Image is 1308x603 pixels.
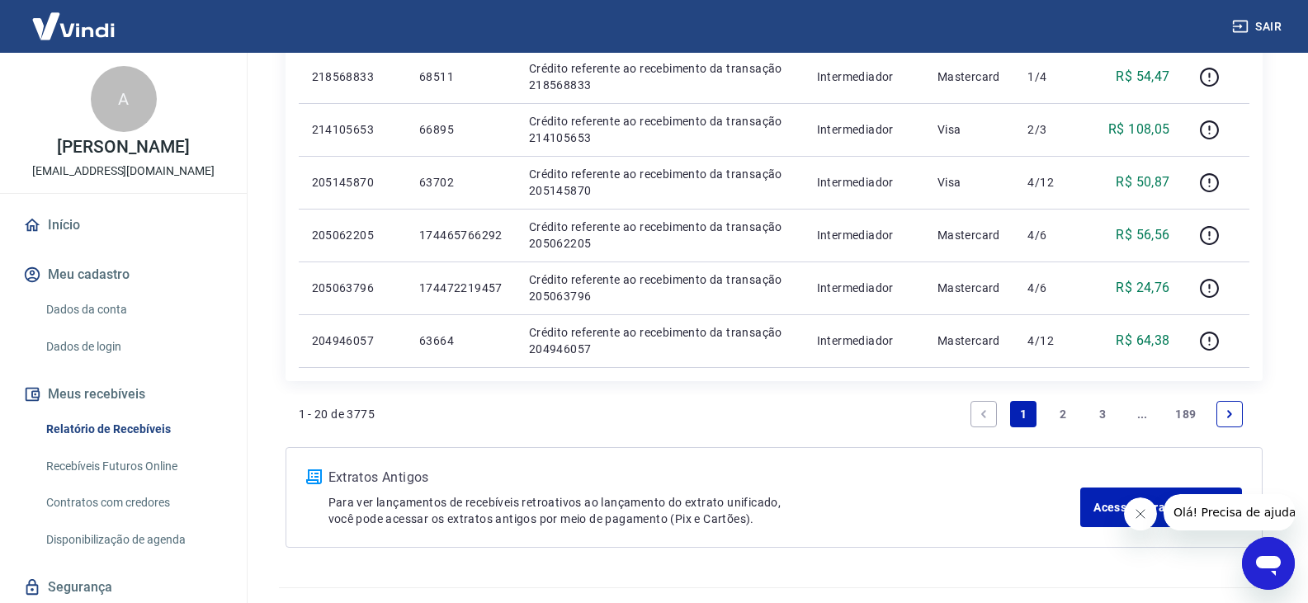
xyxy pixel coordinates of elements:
p: Visa [937,121,1002,138]
p: 4/6 [1027,280,1076,296]
button: Sair [1229,12,1288,42]
iframe: Fechar mensagem [1124,497,1157,530]
span: Olá! Precisa de ajuda? [10,12,139,25]
a: Acesse Extratos Antigos [1080,488,1241,527]
p: Para ver lançamentos de recebíveis retroativos ao lançamento do extrato unificado, você pode aces... [328,494,1081,527]
p: Crédito referente ao recebimento da transação 218568833 [529,60,791,93]
a: Dados da conta [40,293,227,327]
a: Page 1 is your current page [1010,401,1036,427]
p: [EMAIL_ADDRESS][DOMAIN_NAME] [32,163,215,180]
p: 4/6 [1027,227,1076,243]
a: Recebíveis Futuros Online [40,450,227,483]
p: 205145870 [312,174,393,191]
p: 63702 [419,174,503,191]
p: Intermediador [817,227,911,243]
img: Vindi [20,1,127,51]
p: 1/4 [1027,68,1076,85]
p: Crédito referente ao recebimento da transação 205063796 [529,271,791,304]
a: Page 2 [1050,401,1076,427]
p: Intermediador [817,332,911,349]
p: 63664 [419,332,503,349]
p: 4/12 [1027,332,1076,349]
a: Jump forward [1129,401,1155,427]
p: R$ 108,05 [1108,120,1170,139]
div: A [91,66,157,132]
p: Visa [937,174,1002,191]
a: Next page [1216,401,1243,427]
p: Mastercard [937,227,1002,243]
p: Extratos Antigos [328,468,1081,488]
p: Intermediador [817,68,911,85]
p: R$ 54,47 [1116,67,1169,87]
a: Início [20,207,227,243]
button: Meus recebíveis [20,376,227,412]
a: Disponibilização de agenda [40,523,227,557]
img: ícone [306,469,322,484]
p: Intermediador [817,174,911,191]
a: Dados de login [40,330,227,364]
p: R$ 24,76 [1116,278,1169,298]
ul: Pagination [964,394,1249,434]
p: 174465766292 [419,227,503,243]
p: 218568833 [312,68,393,85]
p: 204946057 [312,332,393,349]
p: Mastercard [937,332,1002,349]
iframe: Mensagem da empresa [1164,494,1295,530]
a: Previous page [970,401,997,427]
a: Contratos com credores [40,486,227,520]
p: Crédito referente ao recebimento da transação 214105653 [529,113,791,146]
p: 205062205 [312,227,393,243]
p: R$ 50,87 [1116,172,1169,192]
p: Crédito referente ao recebimento da transação 205145870 [529,166,791,199]
p: 68511 [419,68,503,85]
p: 66895 [419,121,503,138]
p: R$ 56,56 [1116,225,1169,245]
iframe: Botão para abrir a janela de mensagens [1242,537,1295,590]
p: 205063796 [312,280,393,296]
p: Intermediador [817,121,911,138]
a: Relatório de Recebíveis [40,412,227,446]
p: Mastercard [937,280,1002,296]
p: [PERSON_NAME] [57,139,189,156]
p: 214105653 [312,121,393,138]
a: Page 3 [1089,401,1116,427]
p: Mastercard [937,68,1002,85]
button: Meu cadastro [20,257,227,293]
p: Crédito referente ao recebimento da transação 204946057 [529,324,791,357]
p: Crédito referente ao recebimento da transação 205062205 [529,219,791,252]
a: Page 189 [1169,401,1202,427]
p: 1 - 20 de 3775 [299,406,375,422]
p: 4/12 [1027,174,1076,191]
p: 2/3 [1027,121,1076,138]
p: R$ 64,38 [1116,331,1169,351]
p: 174472219457 [419,280,503,296]
p: Intermediador [817,280,911,296]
